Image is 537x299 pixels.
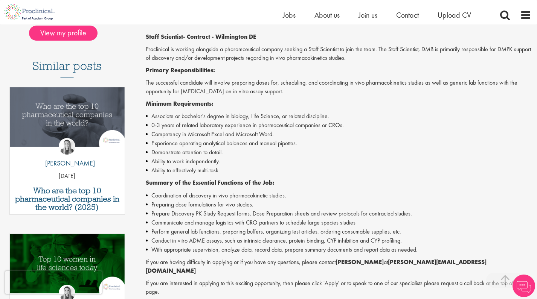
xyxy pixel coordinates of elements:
[146,33,183,41] strong: Staff Scientist
[29,26,98,41] span: View my profile
[146,191,532,200] li: Coordination of discovery in vivo pharmacokinetic studies.
[146,112,532,121] li: Associate or bachelor's degree in biology, Life Science, or related discipline.
[146,245,532,254] li: With appropriate supervision, analyze data, record data, prepare summary documents and report dat...
[314,10,340,20] a: About us
[513,275,535,297] img: Chatbot
[14,187,121,211] a: Who are the top 10 pharmaceutical companies in the world? (2025)
[29,27,105,37] a: View my profile
[146,236,532,245] li: Conduct in vitro ADME assays, such as intrinsic clearance, protein binding, CYP inhibition and CY...
[146,130,532,139] li: Competency in Microsoft Excel and Microsoft Word.
[146,66,215,74] strong: Primary Responsibilities:
[146,121,532,130] li: 0-3 years of related laboratory experience in pharmaceutical companies or CROs.
[146,179,275,187] strong: Summary of the Essential Functions of the Job:
[146,100,214,108] strong: Minimum Requirements:
[146,227,532,236] li: Perform general lab functions, preparing buffers, organizing test articles, ordering consumable s...
[146,79,532,96] p: The successful candidate will involve preparing doses for, scheduling, and coordinating in vivo p...
[359,10,377,20] a: Join us
[146,209,532,218] li: Prepare Discovery PK Study Request forms, Dose Preparation sheets and review protocols for contra...
[146,218,532,227] li: Communicate and manage logistics with CRO partners to schedule large species studies
[438,10,471,20] a: Upload CV
[146,139,532,148] li: Experience operating analytical balances and manual pipettes.
[146,200,532,209] li: Preparing dose formulations for vivo studies.
[10,234,125,293] img: Top 10 women in life sciences today
[146,148,532,157] li: Demonstrate attention to detail.
[32,59,102,77] h3: Similar posts
[396,10,419,20] a: Contact
[146,258,532,275] p: If you are having difficulty in applying or if you have any questions, please contact at
[59,138,75,155] img: Hannah Burke
[10,172,125,181] p: [DATE]
[40,138,95,172] a: Hannah Burke [PERSON_NAME]
[5,271,102,294] iframe: reCAPTCHA
[146,157,532,166] li: Ability to work independently.
[146,279,532,296] p: If you are interested in applying to this exciting opportunity, then please click 'Apply' or to s...
[183,33,256,41] strong: - Contract - Wilmington DE
[146,45,532,62] p: Proclinical is working alongside a pharamceutical company seeking a Staff Scientist to join the t...
[10,87,125,147] img: Top 10 pharmaceutical companies in the world 2025
[40,158,95,168] p: [PERSON_NAME]
[283,10,296,20] a: Jobs
[146,258,487,275] strong: [PERSON_NAME][EMAIL_ADDRESS][DOMAIN_NAME]
[10,87,125,154] a: Link to a post
[146,166,532,175] li: Ability to effectively multi-task
[336,258,384,266] strong: [PERSON_NAME]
